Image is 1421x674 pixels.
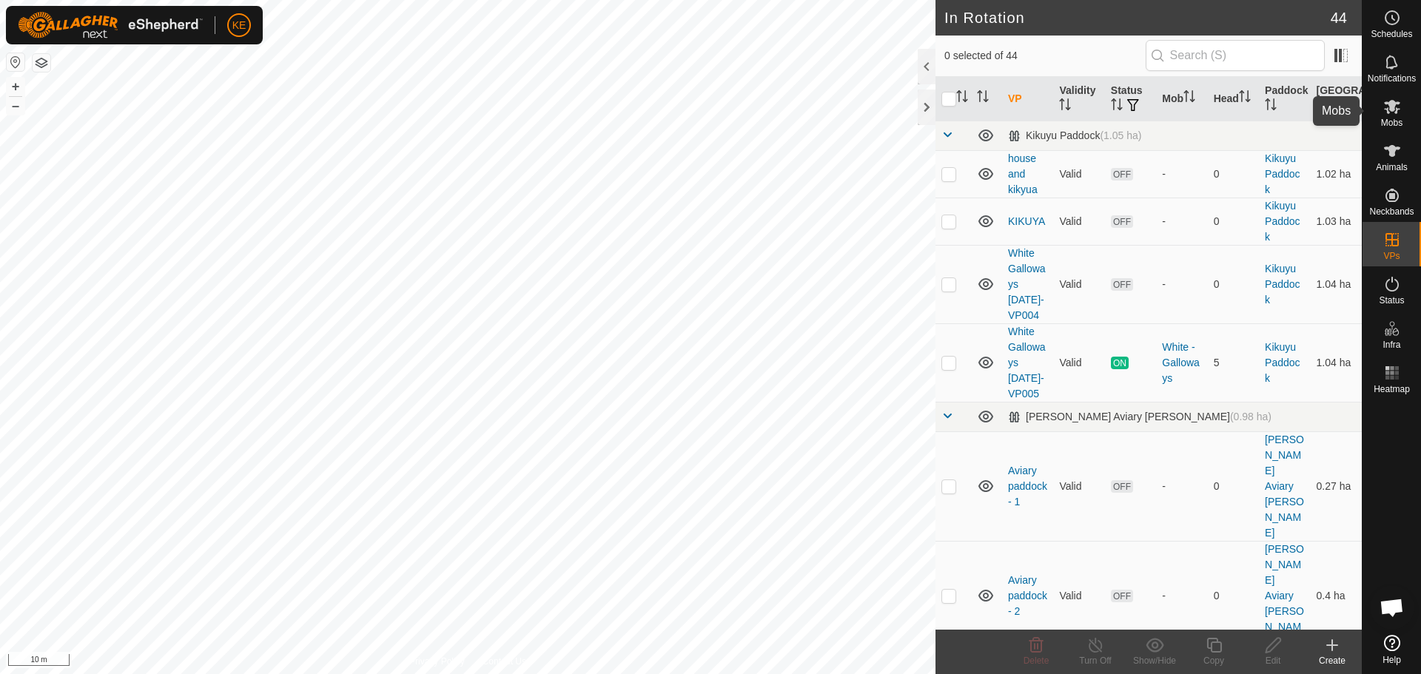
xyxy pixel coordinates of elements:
div: Open chat [1370,585,1414,630]
a: Kikuyu Paddock [1265,341,1300,384]
button: Map Layers [33,54,50,72]
p-sorticon: Activate to sort [1111,101,1123,112]
div: - [1162,166,1201,182]
td: Valid [1053,245,1104,323]
td: 0 [1208,431,1259,541]
div: - [1162,479,1201,494]
div: Turn Off [1066,654,1125,667]
a: [PERSON_NAME] Aviary [PERSON_NAME] [1265,543,1304,648]
a: KIKUYA [1008,215,1045,227]
span: Infra [1383,340,1400,349]
h2: In Rotation [944,9,1331,27]
td: 0 [1208,245,1259,323]
p-sorticon: Activate to sort [956,92,968,104]
td: 0.27 ha [1311,431,1362,541]
button: Reset Map [7,53,24,71]
th: Mob [1156,77,1207,121]
span: Heatmap [1374,385,1410,394]
td: 1.04 ha [1311,245,1362,323]
div: [PERSON_NAME] Aviary [PERSON_NAME] [1008,411,1271,423]
span: (1.05 ha) [1100,129,1141,141]
a: Kikuyu Paddock [1265,152,1300,195]
span: 0 selected of 44 [944,48,1146,64]
img: Gallagher Logo [18,12,203,38]
a: Contact Us [483,655,526,668]
span: Neckbands [1369,207,1414,216]
a: Kikuyu Paddock [1265,200,1300,243]
button: – [7,97,24,115]
a: Kikuyu Paddock [1265,263,1300,306]
input: Search (S) [1146,40,1325,71]
span: 44 [1331,7,1347,29]
span: Help [1383,656,1401,664]
th: Head [1208,77,1259,121]
span: OFF [1111,480,1133,493]
div: Kikuyu Paddock [1008,129,1141,142]
p-sorticon: Activate to sort [977,92,989,104]
div: White - Galloways [1162,340,1201,386]
span: Status [1379,296,1404,305]
span: Schedules [1371,30,1412,38]
span: Delete [1024,656,1049,666]
span: Animals [1376,163,1408,172]
a: White Galloways [DATE]-VP005 [1008,326,1046,400]
td: Valid [1053,323,1104,402]
a: Help [1363,629,1421,670]
span: OFF [1111,590,1133,602]
div: - [1162,588,1201,604]
div: Edit [1243,654,1303,667]
a: Aviary paddock - 2 [1008,574,1047,617]
div: Copy [1184,654,1243,667]
a: [PERSON_NAME] Aviary [PERSON_NAME] [1265,434,1304,539]
a: house and kikyua [1008,152,1038,195]
th: VP [1002,77,1053,121]
span: OFF [1111,278,1133,291]
p-sorticon: Activate to sort [1340,101,1351,112]
th: Status [1105,77,1156,121]
td: Valid [1053,431,1104,541]
td: 1.03 ha [1311,198,1362,245]
td: 0.4 ha [1311,541,1362,650]
td: Valid [1053,541,1104,650]
span: (0.98 ha) [1230,411,1271,422]
p-sorticon: Activate to sort [1183,92,1195,104]
td: 0 [1208,150,1259,198]
div: - [1162,277,1201,292]
td: 0 [1208,198,1259,245]
span: KE [232,18,246,33]
th: Paddock [1259,77,1310,121]
th: [GEOGRAPHIC_DATA] Area [1311,77,1362,121]
p-sorticon: Activate to sort [1239,92,1251,104]
a: Privacy Policy [409,655,465,668]
td: 1.02 ha [1311,150,1362,198]
span: Mobs [1381,118,1402,127]
span: OFF [1111,215,1133,228]
div: Create [1303,654,1362,667]
th: Validity [1053,77,1104,121]
td: 0 [1208,541,1259,650]
a: White Galloways [DATE]-VP004 [1008,247,1046,321]
span: VPs [1383,252,1400,260]
span: Notifications [1368,74,1416,83]
td: Valid [1053,150,1104,198]
span: ON [1111,357,1129,369]
a: Aviary paddock - 1 [1008,465,1047,508]
td: 5 [1208,323,1259,402]
td: Valid [1053,198,1104,245]
p-sorticon: Activate to sort [1265,101,1277,112]
p-sorticon: Activate to sort [1059,101,1071,112]
div: - [1162,214,1201,229]
button: + [7,78,24,95]
td: 1.04 ha [1311,323,1362,402]
span: OFF [1111,168,1133,181]
div: Show/Hide [1125,654,1184,667]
